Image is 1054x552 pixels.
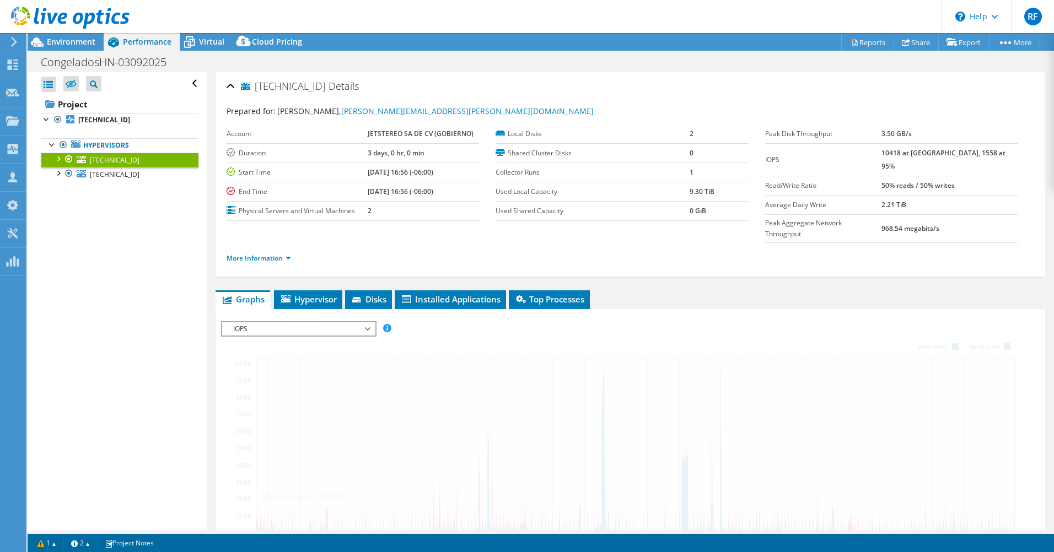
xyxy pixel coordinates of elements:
[690,206,706,215] b: 0 GiB
[41,113,198,127] a: [TECHNICAL_ID]
[36,56,184,68] h1: CongeladosHN-03092025
[400,294,501,305] span: Installed Applications
[841,34,894,51] a: Reports
[368,167,433,177] b: [DATE] 16:56 (-06:00)
[41,153,198,167] a: [TECHNICAL_ID]
[989,34,1040,51] a: More
[496,148,689,159] label: Shared Cluster Disks
[496,128,689,139] label: Local Disks
[765,199,881,210] label: Average Daily Write
[514,294,584,305] span: Top Processes
[881,181,955,190] b: 50% reads / 50% writes
[252,36,302,47] span: Cloud Pricing
[90,170,139,179] span: [TECHNICAL_ID]
[368,129,474,138] b: JETSTEREO SA DE CV (GOBIERNO)
[1024,8,1042,25] span: RF
[30,536,64,550] a: 1
[221,294,265,305] span: Graphs
[765,218,881,240] label: Peak Aggregate Network Throughput
[227,106,276,116] label: Prepared for:
[894,34,939,51] a: Share
[279,294,337,305] span: Hypervisor
[881,129,912,138] b: 3.50 GB/s
[690,129,693,138] b: 2
[63,536,98,550] a: 2
[227,186,368,197] label: End Time
[881,148,1005,171] b: 10418 at [GEOGRAPHIC_DATA], 1558 at 95%
[368,187,433,196] b: [DATE] 16:56 (-06:00)
[41,95,198,113] a: Project
[227,205,368,217] label: Physical Servers and Virtual Machines
[241,81,326,92] span: [TECHNICAL_ID]
[955,12,965,21] svg: \n
[496,205,689,217] label: Used Shared Capacity
[368,206,372,215] b: 2
[97,536,162,550] a: Project Notes
[227,128,368,139] label: Account
[881,200,906,209] b: 2.21 TiB
[227,253,291,263] a: More Information
[41,167,198,181] a: [TECHNICAL_ID]
[496,167,689,178] label: Collector Runs
[690,148,693,158] b: 0
[765,180,881,191] label: Read/Write Ratio
[227,148,368,159] label: Duration
[351,294,386,305] span: Disks
[199,36,224,47] span: Virtual
[690,187,714,196] b: 9.30 TiB
[765,128,881,139] label: Peak Disk Throughput
[47,36,95,47] span: Environment
[123,36,171,47] span: Performance
[938,34,990,51] a: Export
[228,322,369,335] span: IOPS
[690,167,693,177] b: 1
[277,106,594,116] span: [PERSON_NAME],
[496,186,689,197] label: Used Local Capacity
[227,167,368,178] label: Start Time
[368,148,424,158] b: 3 days, 0 hr, 0 min
[765,154,881,165] label: IOPS
[90,155,139,165] span: [TECHNICAL_ID]
[78,115,130,125] b: [TECHNICAL_ID]
[881,224,939,233] b: 968.54 megabits/s
[41,138,198,153] a: Hypervisors
[329,79,359,93] span: Details
[341,106,594,116] a: [PERSON_NAME][EMAIL_ADDRESS][PERSON_NAME][DOMAIN_NAME]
